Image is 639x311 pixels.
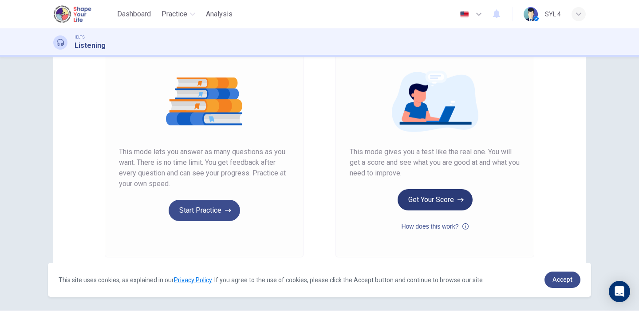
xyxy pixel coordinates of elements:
a: Privacy Policy [174,276,212,284]
span: This mode lets you answer as many questions as you want. There is no time limit. You get feedback... [119,147,289,189]
button: How does this work? [401,221,468,232]
img: en [459,11,470,18]
div: Open Intercom Messenger [609,281,630,302]
h1: Listening [75,40,106,51]
button: Dashboard [114,6,154,22]
span: This mode gives you a test like the real one. You will get a score and see what you are good at a... [350,147,520,179]
span: Accept [552,276,572,283]
a: dismiss cookie message [544,272,580,288]
button: Get Your Score [398,189,473,210]
span: Analysis [206,9,233,19]
a: Shape Your Life logo [53,5,114,23]
span: This site uses cookies, as explained in our . If you agree to the use of cookies, please click th... [59,276,484,284]
button: Start Practice [169,200,240,221]
span: Dashboard [117,9,151,19]
div: SYL 4 [545,9,561,19]
img: Profile picture [524,7,538,21]
img: Shape Your Life logo [53,5,93,23]
button: Practice [158,6,199,22]
button: Analysis [202,6,236,22]
div: cookieconsent [48,263,591,297]
span: IELTS [75,34,85,40]
span: Practice [162,9,187,19]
